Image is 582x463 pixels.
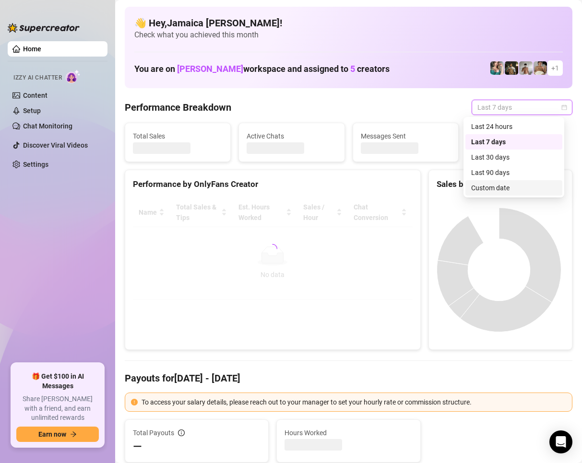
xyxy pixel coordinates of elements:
[133,428,174,438] span: Total Payouts
[133,178,413,191] div: Performance by OnlyFans Creator
[465,165,562,180] div: Last 90 days
[134,16,563,30] h4: 👋 Hey, Jamaica [PERSON_NAME] !
[131,399,138,405] span: exclamation-circle
[549,430,572,453] div: Open Intercom Messenger
[23,122,72,130] a: Chat Monitoring
[134,30,563,40] span: Check what you achieved this month
[13,73,62,82] span: Izzy AI Chatter
[133,131,223,141] span: Total Sales
[177,64,243,74] span: [PERSON_NAME]
[23,161,48,168] a: Settings
[285,428,412,438] span: Hours Worked
[477,100,567,115] span: Last 7 days
[38,430,66,438] span: Earn now
[23,45,41,53] a: Home
[16,372,99,391] span: 🎁 Get $100 in AI Messages
[519,61,533,75] img: aussieboy_j
[465,119,562,134] div: Last 24 hours
[471,183,557,193] div: Custom date
[133,439,142,454] span: —
[505,61,518,75] img: Tony
[437,178,564,191] div: Sales by OnlyFans Creator
[142,397,566,407] div: To access your salary details, please reach out to your manager to set your hourly rate or commis...
[471,137,557,147] div: Last 7 days
[23,141,88,149] a: Discover Viral Videos
[350,64,355,74] span: 5
[70,431,77,438] span: arrow-right
[534,61,547,75] img: Aussieboy_jfree
[66,69,81,83] img: AI Chatter
[465,180,562,196] div: Custom date
[23,107,41,115] a: Setup
[465,150,562,165] div: Last 30 days
[561,104,567,110] span: calendar
[490,61,504,75] img: Zaddy
[471,167,557,178] div: Last 90 days
[125,101,231,114] h4: Performance Breakdown
[134,64,390,74] h1: You are on workspace and assigned to creators
[16,394,99,423] span: Share [PERSON_NAME] with a friend, and earn unlimited rewards
[16,427,99,442] button: Earn nowarrow-right
[465,134,562,150] div: Last 7 days
[23,92,48,99] a: Content
[361,131,451,141] span: Messages Sent
[247,131,336,141] span: Active Chats
[178,429,185,436] span: info-circle
[471,121,557,132] div: Last 24 hours
[551,63,559,73] span: + 1
[8,23,80,33] img: logo-BBDzfeDw.svg
[125,371,572,385] h4: Payouts for [DATE] - [DATE]
[268,244,277,254] span: loading
[471,152,557,162] div: Last 30 days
